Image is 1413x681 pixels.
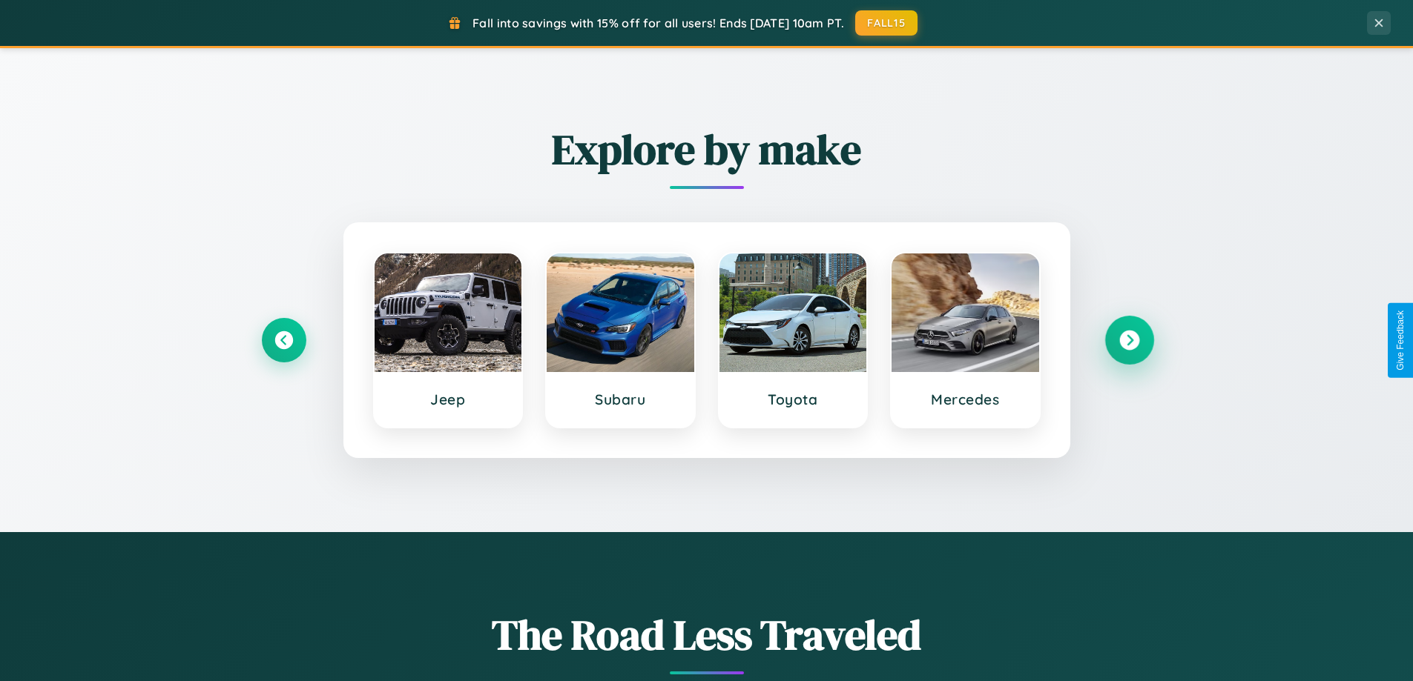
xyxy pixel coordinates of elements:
[561,391,679,408] h3: Subaru
[389,391,507,408] h3: Jeep
[472,16,844,30] span: Fall into savings with 15% off for all users! Ends [DATE] 10am PT.
[1395,310,1406,371] div: Give Feedback
[855,10,918,36] button: FALL15
[262,606,1152,663] h1: The Road Less Traveled
[906,391,1024,408] h3: Mercedes
[262,121,1152,178] h2: Explore by make
[734,391,852,408] h3: Toyota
